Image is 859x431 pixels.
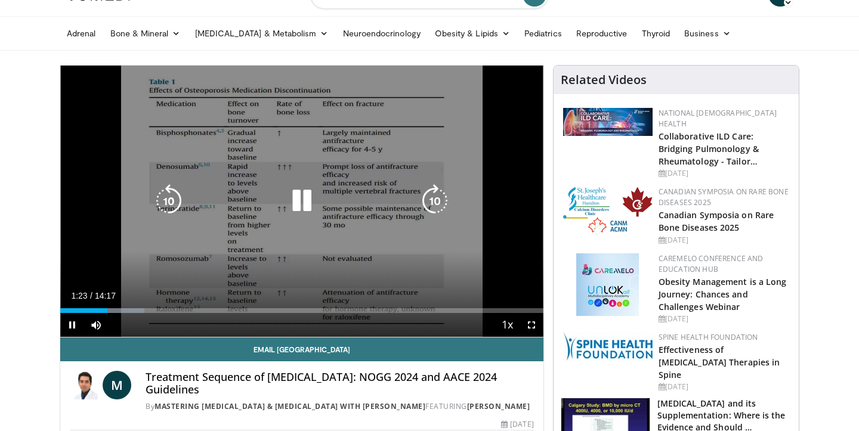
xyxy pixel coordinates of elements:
img: 57d53db2-a1b3-4664-83ec-6a5e32e5a601.png.150x105_q85_autocrop_double_scale_upscale_version-0.2.jpg [563,332,653,361]
button: Mute [84,313,108,337]
a: Collaborative ILD Care: Bridging Pulmonology & Rheumatology - Tailor… [659,131,759,167]
span: 14:17 [95,291,116,300]
a: Neuroendocrinology [336,21,428,45]
div: [DATE] [659,382,789,392]
a: M [103,371,131,399]
img: Mastering Endocrine & Diabetes with Dr. Mazhar Dalvi [70,371,98,399]
div: [DATE] [659,168,789,179]
button: Playback Rate [496,313,520,337]
button: Pause [60,313,84,337]
button: Fullscreen [520,313,543,337]
a: Obesity & Lipids [428,21,517,45]
a: Pediatrics [517,21,569,45]
div: [DATE] [659,235,789,246]
a: Bone & Mineral [103,21,188,45]
div: By FEATURING [146,401,533,412]
a: National [DEMOGRAPHIC_DATA] Health [659,108,777,129]
span: 1:23 [71,291,87,300]
img: 45df64a9-a6de-482c-8a90-ada250f7980c.png.150x105_q85_autocrop_double_scale_upscale_version-0.2.jpg [576,253,639,316]
h4: Related Videos [561,73,647,87]
span: / [90,291,92,300]
video-js: Video Player [60,66,543,337]
a: Reproductive [569,21,635,45]
a: Canadian Symposia on Rare Bone Diseases 2025 [659,209,774,233]
a: Effectiveness of [MEDICAL_DATA] Therapies in Spine [659,344,780,380]
a: Adrenal [60,21,103,45]
img: 59b7dea3-8883-45d6-a110-d30c6cb0f321.png.150x105_q85_autocrop_double_scale_upscale_version-0.2.png [563,187,653,235]
h4: Treatment Sequence of [MEDICAL_DATA]: NOGG 2024 and AACE 2024 Guidelines [146,371,533,396]
a: Mastering [MEDICAL_DATA] & [MEDICAL_DATA] with [PERSON_NAME] [155,401,425,411]
div: [DATE] [501,419,533,430]
a: Spine Health Foundation [659,332,758,342]
a: Obesity Management is a Long Journey: Chances and Challenges Webinar [659,276,787,312]
a: [MEDICAL_DATA] & Metabolism [188,21,336,45]
div: Progress Bar [60,308,543,313]
a: Business [677,21,738,45]
a: Thyroid [635,21,678,45]
a: CaReMeLO Conference and Education Hub [659,253,764,274]
div: [DATE] [659,314,789,324]
a: Email [GEOGRAPHIC_DATA] [60,337,543,361]
a: Canadian Symposia on Rare Bone Diseases 2025 [659,187,789,207]
img: 7e341e47-e122-4d5e-9c74-d0a8aaff5d49.jpg.150x105_q85_autocrop_double_scale_upscale_version-0.2.jpg [563,108,653,136]
a: [PERSON_NAME] [467,401,530,411]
